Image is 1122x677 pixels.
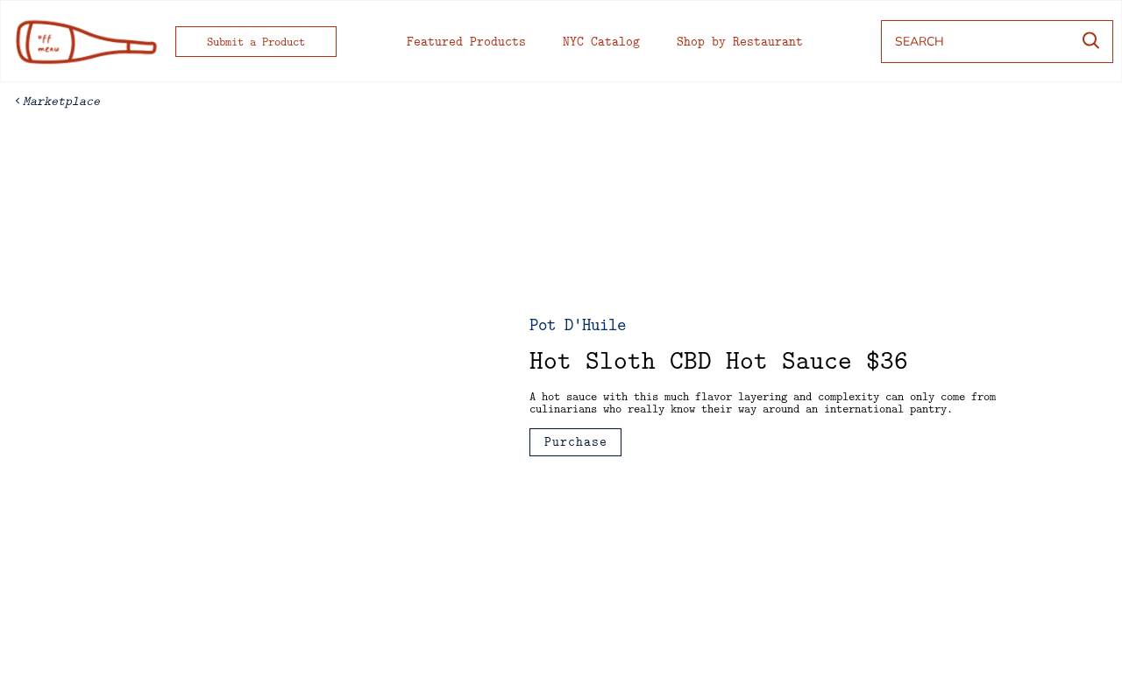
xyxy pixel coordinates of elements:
input: SEARCH [895,25,1065,57]
em: Marketplace [23,92,100,109]
div: Hot Sloth CBD Hot Sauce [529,347,852,373]
div: Shop by Restaurant [677,35,803,48]
button: Submit a Product [175,26,337,57]
button: Purchase [529,428,621,456]
div: Pot D'Huile [529,315,735,333]
div: NYC Catalog [563,35,640,48]
div: Featured Products [407,35,526,48]
div: A hot sauce with this much flavor layering and complexity can only come from culinarians who real... [529,390,1042,414]
div: $36 [866,347,908,373]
